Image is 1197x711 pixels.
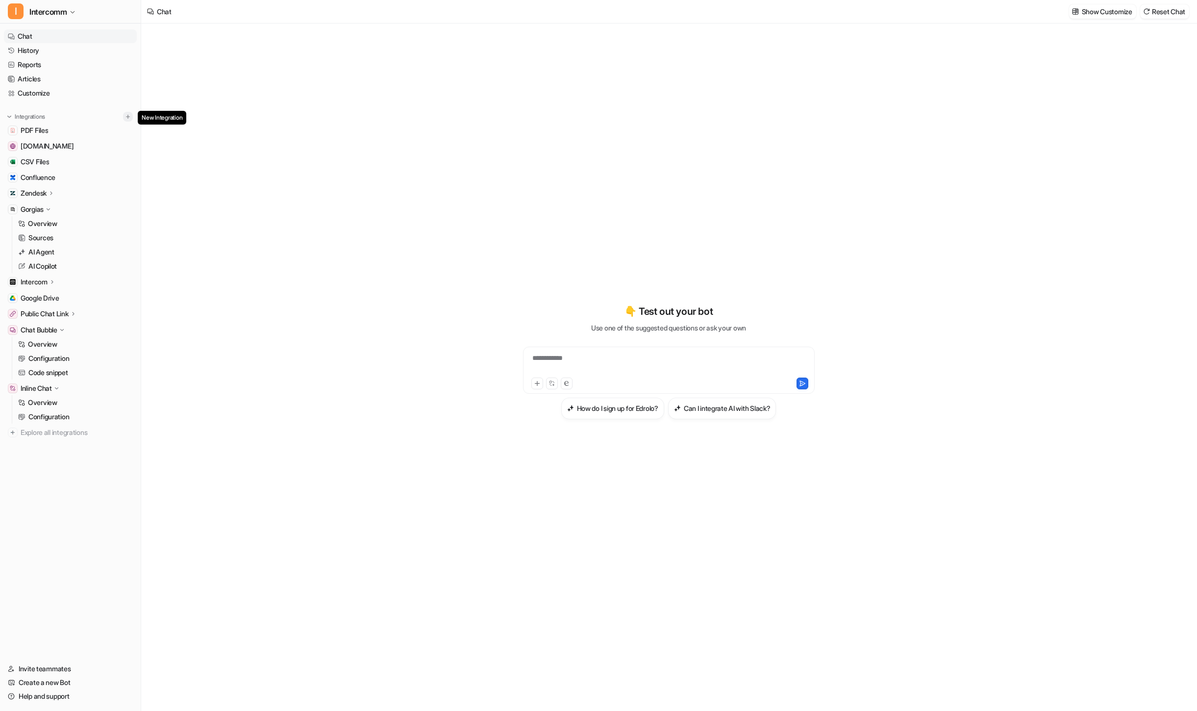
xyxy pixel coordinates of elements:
p: Overview [28,398,57,407]
div: Chat [157,6,172,17]
span: [DOMAIN_NAME] [21,141,74,151]
img: Public Chat Link [10,311,16,317]
p: AI Copilot [28,261,57,271]
a: Chat [4,29,137,43]
img: Chat Bubble [10,327,16,333]
a: Customize [4,86,137,100]
button: How do I sign up for Edrolo?How do I sign up for Edrolo? [561,398,664,419]
img: www.helpdesk.com [10,143,16,149]
a: PDF FilesPDF Files [4,124,137,137]
button: Integrations [4,112,48,122]
img: explore all integrations [8,428,18,437]
p: Zendesk [21,188,47,198]
a: History [4,44,137,57]
button: Show Customize [1069,4,1136,19]
p: Use one of the suggested questions or ask your own [591,323,746,333]
a: Overview [14,337,137,351]
img: reset [1143,8,1150,15]
span: Intercomm [29,5,67,19]
span: New Integration [138,111,186,125]
a: Articles [4,72,137,86]
p: AI Agent [28,247,54,257]
span: PDF Files [21,126,48,135]
a: Explore all integrations [4,426,137,439]
p: Configuration [28,354,69,363]
a: Help and support [4,689,137,703]
span: Google Drive [21,293,59,303]
h3: How do I sign up for Edrolo? [577,403,658,413]
a: ConfluenceConfluence [4,171,137,184]
p: Configuration [28,412,69,422]
h3: Can I integrate AI with Slack? [684,403,771,413]
p: Sources [28,233,53,243]
a: Overview [14,396,137,409]
span: Explore all integrations [21,425,133,440]
p: Public Chat Link [21,309,69,319]
p: Chat Bubble [21,325,57,335]
img: expand menu [6,113,13,120]
a: AI Copilot [14,259,137,273]
a: Create a new Bot [4,676,137,689]
p: 👇 Test out your bot [624,304,713,319]
a: Invite teammates [4,662,137,676]
a: Configuration [14,410,137,424]
img: Inline Chat [10,385,16,391]
img: Google Drive [10,295,16,301]
button: Can I integrate AI with Slack?Can I integrate AI with Slack? [668,398,776,419]
button: Reset Chat [1140,4,1189,19]
a: AI Agent [14,245,137,259]
span: Confluence [21,173,55,182]
img: Can I integrate AI with Slack? [674,405,681,412]
img: CSV Files [10,159,16,165]
span: I [8,3,24,19]
p: Integrations [15,113,45,121]
p: Overview [28,339,57,349]
a: Overview [14,217,137,230]
a: www.helpdesk.com[DOMAIN_NAME] [4,139,137,153]
p: Intercom [21,277,48,287]
img: Zendesk [10,190,16,196]
img: Confluence [10,175,16,180]
img: PDF Files [10,127,16,133]
a: CSV FilesCSV Files [4,155,137,169]
p: Gorgias [21,204,44,214]
a: Configuration [14,352,137,365]
p: Inline Chat [21,383,52,393]
p: Show Customize [1082,6,1132,17]
a: Sources [14,231,137,245]
a: Google DriveGoogle Drive [4,291,137,305]
img: customize [1072,8,1079,15]
img: How do I sign up for Edrolo? [567,405,574,412]
img: Gorgias [10,206,16,212]
img: menu_add.svg [125,113,131,120]
a: Code snippet [14,366,137,380]
a: Reports [4,58,137,72]
p: Code snippet [28,368,68,378]
p: Overview [28,219,57,229]
img: Intercom [10,279,16,285]
span: CSV Files [21,157,49,167]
